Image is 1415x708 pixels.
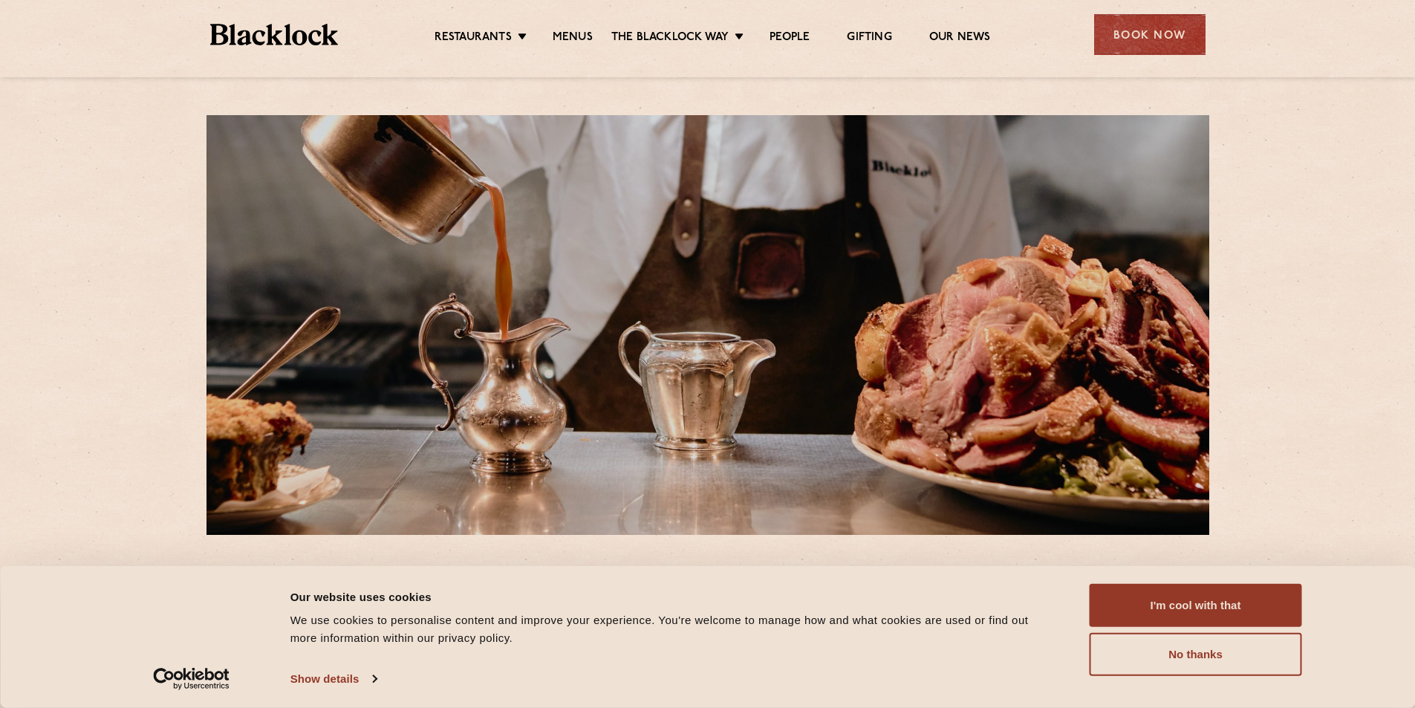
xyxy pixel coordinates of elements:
[290,588,1056,605] div: Our website uses cookies
[1090,584,1302,627] button: I'm cool with that
[290,611,1056,647] div: We use cookies to personalise content and improve your experience. You're welcome to manage how a...
[611,30,729,47] a: The Blacklock Way
[126,668,256,690] a: Usercentrics Cookiebot - opens in a new window
[847,30,891,47] a: Gifting
[1094,14,1206,55] div: Book Now
[435,30,512,47] a: Restaurants
[1090,633,1302,676] button: No thanks
[770,30,810,47] a: People
[553,30,593,47] a: Menus
[929,30,991,47] a: Our News
[210,24,339,45] img: BL_Textured_Logo-footer-cropped.svg
[290,668,377,690] a: Show details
